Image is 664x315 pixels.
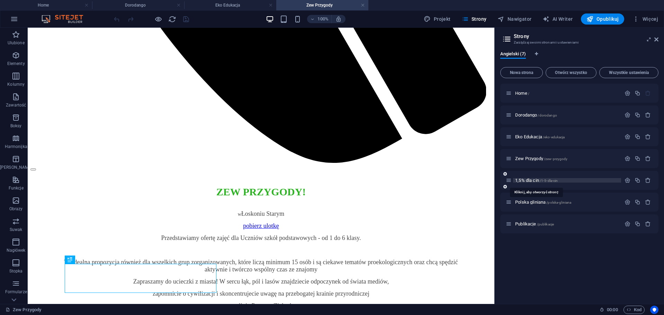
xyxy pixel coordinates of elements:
[513,135,621,139] div: Eko Edukacja/eko-edukacja
[625,177,630,183] div: Ustawienia
[632,16,658,22] span: Więcej
[6,306,41,314] a: Kliknij, aby anulować zaznaczenie. Kliknij dwukrotnie, aby otworzyć Strony
[421,13,453,25] div: Projekt (Ctrl+Alt+Y)
[635,221,640,227] div: Duplikuj
[586,16,619,22] span: Opublikuj
[635,177,640,183] div: Duplikuj
[540,179,558,183] span: /1-5-dla-cin
[513,178,621,183] div: 1,5% dla cin/1-5-dla-cin
[503,71,540,75] span: Nowa strona
[645,221,651,227] div: Usuń
[276,1,368,9] h4: Zew Przygody
[528,92,529,95] span: /
[7,61,25,66] p: Elementy
[5,289,27,295] p: Formularze
[317,15,329,23] h6: 100%
[635,199,640,205] div: Duplikuj
[549,71,593,75] span: Otwórz wszystko
[627,306,641,314] span: Kod
[515,91,529,96] span: Kliknij, aby otworzyć stronę
[635,90,640,96] div: Duplikuj
[635,156,640,161] div: Duplikuj
[154,15,162,23] button: Kliknij tutaj, aby wyjść z trybu podglądu i kontynuować edycję
[538,113,557,117] span: /dorodango
[184,1,276,9] h4: Eko Edukacja
[515,112,557,118] span: Kliknij, aby otworzyć stronę
[513,91,621,95] div: Home/
[635,134,640,140] div: Duplikuj
[307,15,332,23] button: 100%
[6,102,26,108] p: Zawartość
[537,222,554,226] span: /publikacje
[459,13,490,25] button: Strony
[513,113,621,117] div: Dorodango/dorodango
[645,199,651,205] div: Usuń
[515,134,565,139] span: Kliknij, aby otworzyć stronę
[421,13,453,25] button: Projekt
[497,16,531,22] span: Nawigator
[514,39,645,46] h3: Zarządzaj swoimi stronami i ustawieniami
[335,16,342,22] i: Po zmianie rozmiaru automatycznie dostosowuje poziom powiększenia do wybranego urządzenia.
[424,16,450,22] span: Projekt
[513,200,621,204] div: Polska gliniana/polska-gliniana
[607,306,618,314] span: 00 00
[645,134,651,140] div: Usuń
[542,16,573,22] span: AI Writer
[625,112,630,118] div: Ustawienia
[645,177,651,183] div: Usuń
[581,13,624,25] button: Opublikuj
[9,268,23,274] p: Stopka
[500,50,526,59] span: Angielski (7)
[546,67,596,78] button: Otwórz wszystko
[513,156,621,161] div: Zew Przygody/zew-przygody
[625,221,630,227] div: Ustawienia
[600,306,618,314] h6: Czas sesji
[514,33,658,39] h2: Strony
[623,306,645,314] button: Kod
[9,206,23,212] p: Obrazy
[9,185,24,191] p: Funkcje
[168,15,176,23] i: Przeładuj stronę
[599,67,658,78] button: Wszystkie ustawienia
[625,90,630,96] div: Ustawienia
[645,90,651,96] div: Strony startowej nie można usunąć
[543,135,565,139] span: /eko-edukacja
[10,227,23,232] p: Suwak
[540,13,575,25] button: AI Writer
[500,51,658,64] div: Zakładki językowe
[7,248,26,253] p: Nagłówek
[625,156,630,161] div: Ustawienia
[630,13,661,25] button: Więcej
[462,16,487,22] span: Strony
[92,1,184,9] h4: Dorodango
[650,306,658,314] button: Usercentrics
[168,15,176,23] button: reload
[635,112,640,118] div: Duplikuj
[8,40,25,46] p: Ulubione
[513,222,621,226] div: Publikacje/publikacje
[515,200,571,205] span: Kliknij, aby otworzyć stronę
[495,13,534,25] button: Nawigator
[546,201,571,204] span: /polska-gliniana
[500,67,543,78] button: Nowa strona
[645,156,651,161] div: Usuń
[625,199,630,205] div: Ustawienia
[625,134,630,140] div: Ustawienia
[40,15,92,23] img: Editor Logo
[10,123,22,129] p: Boksy
[602,71,655,75] span: Wszystkie ustawienia
[515,178,558,183] span: 1,5% dla cin
[7,82,25,87] p: Kolumny
[5,144,27,149] p: Harmonijka
[515,221,554,226] span: Kliknij, aby otworzyć stronę
[645,112,651,118] div: Usuń
[612,307,613,312] span: :
[515,156,567,161] span: Kliknij, aby otworzyć stronę
[544,157,568,161] span: /zew-przygody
